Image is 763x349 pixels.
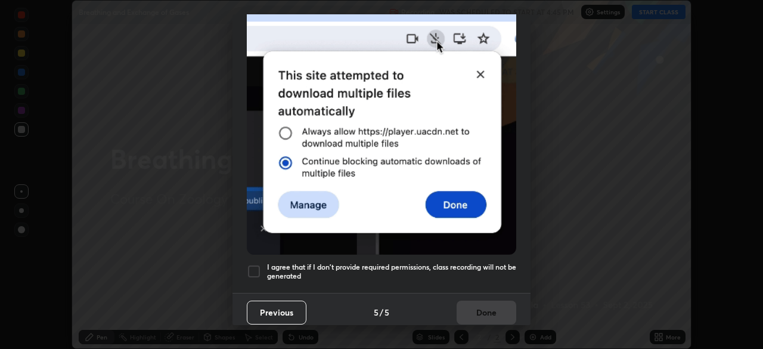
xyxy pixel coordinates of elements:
h5: I agree that if I don't provide required permissions, class recording will not be generated [267,262,516,281]
button: Previous [247,301,306,325]
h4: 5 [384,306,389,319]
h4: / [380,306,383,319]
h4: 5 [374,306,379,319]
